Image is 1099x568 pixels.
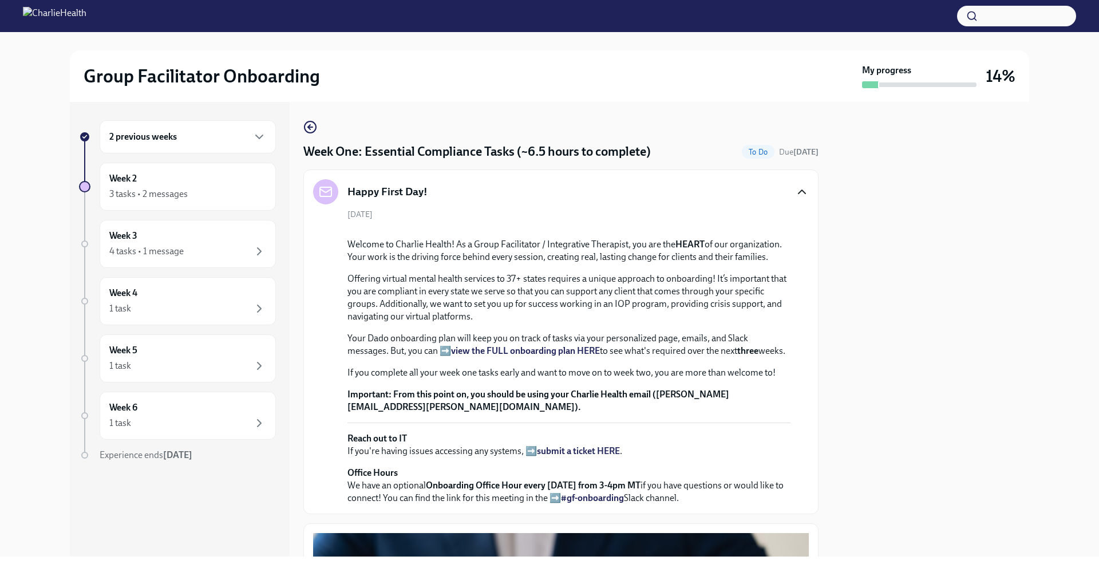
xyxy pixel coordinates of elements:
[163,449,192,460] strong: [DATE]
[109,401,137,414] h6: Week 6
[537,445,620,456] a: submit a ticket HERE
[109,344,137,357] h6: Week 5
[862,64,911,77] strong: My progress
[347,389,392,400] strong: Important:
[109,230,137,242] h6: Week 3
[109,172,137,185] h6: Week 2
[303,143,651,160] h4: Week One: Essential Compliance Tasks (~6.5 hours to complete)
[347,467,398,478] strong: Office Hours
[793,147,819,157] strong: [DATE]
[109,417,131,429] div: 1 task
[426,480,641,491] strong: Onboarding Office Hour every [DATE] from 3-4pm MT
[84,65,320,88] h2: Group Facilitator Onboarding
[109,131,177,143] h6: 2 previous weeks
[347,433,407,444] strong: Reach out to IT
[742,148,774,156] span: To Do
[109,287,137,299] h6: Week 4
[79,163,276,211] a: Week 23 tasks • 2 messages
[347,467,790,504] p: We have an optional if you have questions or would like to connect! You can find the link for thi...
[347,238,790,263] p: Welcome to Charlie Health! As a Group Facilitator / Integrative Therapist, you are the of our org...
[109,245,184,258] div: 4 tasks • 1 message
[79,334,276,382] a: Week 51 task
[347,184,428,199] h5: Happy First Day!
[779,147,819,157] span: Due
[737,345,758,356] strong: three
[109,360,131,372] div: 1 task
[23,7,86,25] img: CharlieHealth
[347,273,790,323] p: Offering virtual mental health services to 37+ states requires a unique approach to onboarding! I...
[79,392,276,440] a: Week 61 task
[79,220,276,268] a: Week 34 tasks • 1 message
[100,120,276,153] div: 2 previous weeks
[347,432,790,457] p: If you're having issues accessing any systems, ➡️ .
[347,209,373,220] span: [DATE]
[561,492,624,503] a: #gf-onboarding
[451,345,600,356] a: view the FULL onboarding plan HERE
[109,188,188,200] div: 3 tasks • 2 messages
[986,66,1015,86] h3: 14%
[109,302,131,315] div: 1 task
[79,277,276,325] a: Week 41 task
[347,389,729,412] strong: From this point on, you should be using your Charlie Health email ([PERSON_NAME][EMAIL_ADDRESS][P...
[100,449,192,460] span: Experience ends
[347,332,790,357] p: Your Dado onboarding plan will keep you on track of tasks via your personalized page, emails, and...
[675,239,705,250] strong: HEART
[347,366,790,379] p: If you complete all your week one tasks early and want to move on to week two, you are more than ...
